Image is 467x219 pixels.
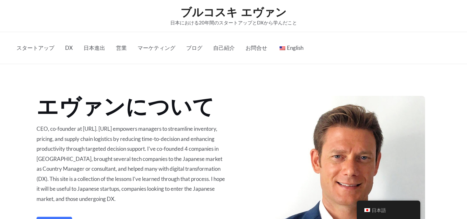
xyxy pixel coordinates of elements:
[132,32,181,64] a: マーケティング
[240,32,273,64] a: お問合せ
[208,32,240,64] a: 自己紹介
[78,32,111,64] a: 日本進出
[11,32,60,64] a: スタートアップ
[60,32,78,64] a: DX
[37,124,225,204] p: CEO, co-founder at [URL]. [URL] empowers managers to streamline inventory, pricing, and supply ch...
[180,5,287,19] a: ブルコスキ エヴァン
[287,44,303,51] span: English
[181,32,208,64] a: ブログ
[11,32,309,64] nav: メインサイトナビゲーション
[280,46,285,50] img: English
[37,96,225,117] h1: エヴァンについて
[273,32,309,64] a: en_USEnglish
[170,19,297,26] p: 日本における20年間のスタートアップとDXから学んだこと
[111,32,132,64] a: 営業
